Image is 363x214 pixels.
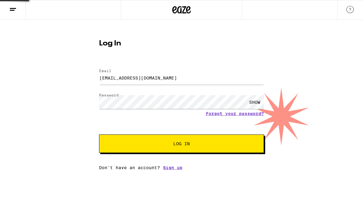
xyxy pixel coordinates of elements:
[99,71,264,85] input: Email
[99,40,264,47] h1: Log In
[99,134,264,153] button: Log In
[173,142,190,146] span: Log In
[163,165,182,170] a: Sign up
[99,69,111,73] label: Email
[99,165,264,170] div: Don't have an account?
[99,93,119,97] label: Password
[206,111,264,116] a: Forgot your password?
[245,95,264,109] div: SHOW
